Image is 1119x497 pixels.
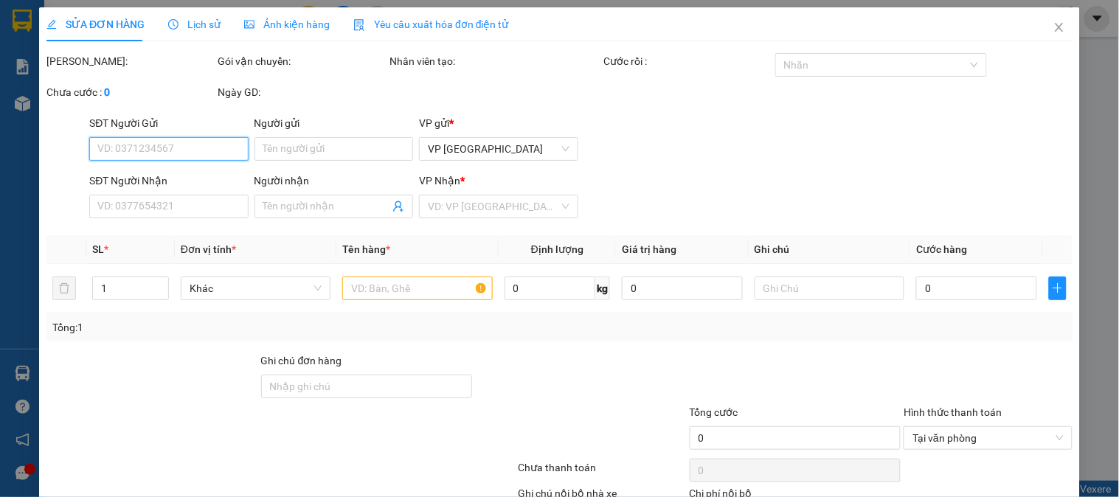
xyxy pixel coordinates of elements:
[46,18,145,30] span: SỬA ĐƠN HÀNG
[690,406,738,418] span: Tổng cước
[6,33,138,66] span: VP [GEOGRAPHIC_DATA]
[516,459,687,485] div: Chưa thanh toán
[353,19,365,31] img: icon
[916,243,967,255] span: Cước hàng
[140,68,245,100] span: Địa chỉ:
[604,53,772,69] div: Cước rồi :
[46,53,215,69] div: [PERSON_NAME]:
[755,277,904,300] input: Ghi Chú
[912,427,1063,449] span: Tại văn phòng
[392,201,404,212] span: user-add
[52,277,76,300] button: delete
[140,49,217,66] span: VP Rạch Giá
[904,406,1002,418] label: Hình thức thanh toán
[254,173,413,189] div: Người nhận
[261,355,342,366] label: Ghi chú đơn hàng
[531,243,583,255] span: Định lượng
[52,319,433,336] div: Tổng: 1
[1039,7,1080,49] button: Close
[104,86,110,98] b: 0
[1053,21,1065,33] span: close
[218,53,387,69] div: Gói vận chuyển:
[622,243,676,255] span: Giá trị hàng
[92,243,104,255] span: SL
[190,277,322,299] span: Khác
[168,18,221,30] span: Lịch sử
[419,175,460,187] span: VP Nhận
[254,115,413,131] div: Người gửi
[181,243,236,255] span: Đơn vị tính
[140,102,237,135] span: Điện thoại:
[353,18,509,30] span: Yêu cầu xuất hóa đơn điện tử
[389,53,601,69] div: Nhân viên tạo:
[342,277,492,300] input: VD: Bàn, Ghế
[595,277,610,300] span: kg
[244,18,330,30] span: Ảnh kiện hàng
[428,138,569,160] span: VP Hà Tiên
[89,115,248,131] div: SĐT Người Gửi
[46,84,215,100] div: Chưa cước :
[749,235,910,264] th: Ghi chú
[261,375,473,398] input: Ghi chú đơn hàng
[342,243,390,255] span: Tên hàng
[24,7,228,27] strong: NHÀ XE [PERSON_NAME]
[419,115,578,131] div: VP gửi
[244,19,254,29] span: picture
[1050,282,1066,294] span: plus
[140,68,245,100] strong: 260A, [PERSON_NAME]
[89,173,248,189] div: SĐT Người Nhận
[46,19,57,29] span: edit
[6,84,128,117] strong: [STREET_ADDRESS] Châu
[218,84,387,100] div: Ngày GD:
[1049,277,1067,300] button: plus
[168,19,179,29] span: clock-circle
[6,68,128,117] span: Địa chỉ:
